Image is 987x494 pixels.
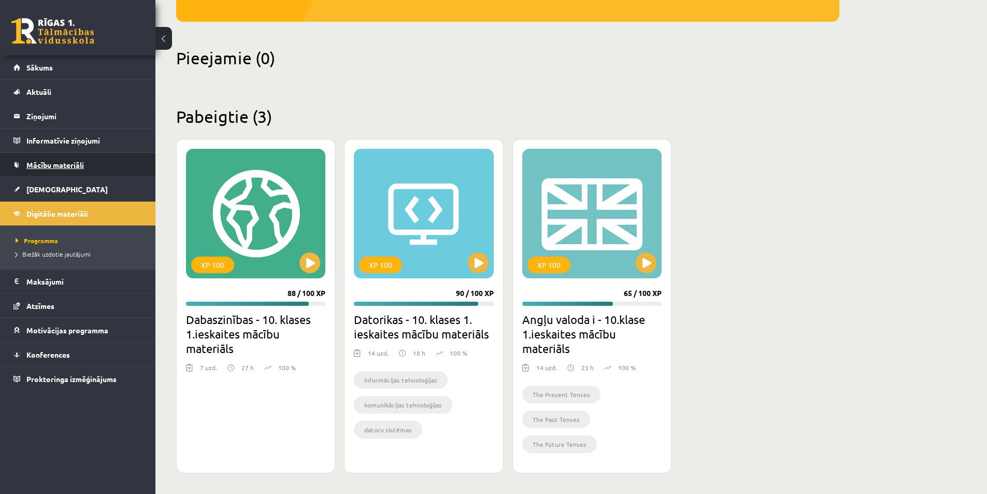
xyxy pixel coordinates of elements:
[176,48,839,68] h2: Pieejamie (0)
[26,185,108,194] span: [DEMOGRAPHIC_DATA]
[13,177,142,201] a: [DEMOGRAPHIC_DATA]
[13,270,142,293] a: Maksājumi
[13,153,142,177] a: Mācību materiāli
[368,348,389,364] div: 14 uzd.
[186,312,325,356] h2: Dabaszinības - 10. klases 1.ieskaites mācību materiāls
[581,363,594,372] p: 23 h
[450,348,467,358] p: 100 %
[200,363,217,378] div: 7 uzd.
[26,104,142,128] legend: Ziņojumi
[11,18,94,44] a: Rīgas 1. Tālmācības vidusskola
[26,63,53,72] span: Sākums
[522,312,662,356] h2: Angļu valoda i - 10.klase 1.ieskaites mācību materiāls
[278,363,296,372] p: 100 %
[522,386,600,403] li: The Present Tenses
[13,55,142,79] a: Sākums
[26,129,142,152] legend: Informatīvie ziņojumi
[26,160,84,170] span: Mācību materiāli
[26,350,70,359] span: Konferences
[13,343,142,366] a: Konferences
[13,202,142,225] a: Digitālie materiāli
[16,250,91,258] span: Biežāk uzdotie jautājumi
[354,312,493,341] h2: Datorikas - 10. klases 1. ieskaites mācību materiāls
[26,326,108,335] span: Motivācijas programma
[413,348,425,358] p: 18 h
[354,421,422,439] li: datoru sistēmas
[13,367,142,391] a: Proktoringa izmēģinājums
[26,87,51,96] span: Aktuāli
[536,363,557,378] div: 14 uzd.
[16,236,145,245] a: Programma
[13,129,142,152] a: Informatīvie ziņojumi
[522,411,590,428] li: The Past Tenses
[26,270,142,293] legend: Maksājumi
[176,106,839,126] h2: Pabeigtie (3)
[241,363,254,372] p: 27 h
[527,257,570,273] div: XP 100
[26,209,88,218] span: Digitālie materiāli
[16,249,145,259] a: Biežāk uzdotie jautājumi
[13,80,142,104] a: Aktuāli
[26,301,54,310] span: Atzīmes
[522,435,597,453] li: The Future Tenses
[13,104,142,128] a: Ziņojumi
[16,236,58,245] span: Programma
[191,257,234,273] div: XP 100
[618,363,636,372] p: 100 %
[13,318,142,342] a: Motivācijas programma
[359,257,402,273] div: XP 100
[13,294,142,318] a: Atzīmes
[26,374,117,384] span: Proktoringa izmēģinājums
[354,396,452,414] li: komunikācijas tehnoloģijas
[354,371,448,389] li: informācijas tehnoloģijas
